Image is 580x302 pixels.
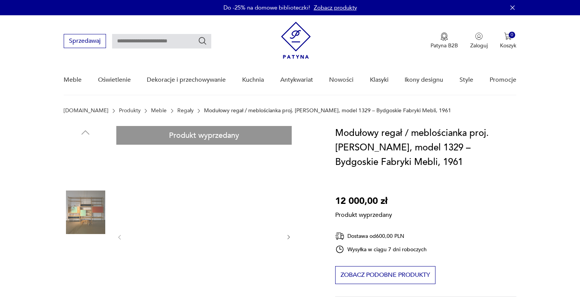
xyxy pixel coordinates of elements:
[500,42,516,49] p: Koszyk
[242,65,264,95] a: Kuchnia
[280,65,313,95] a: Antykwariat
[198,36,207,45] button: Szukaj
[335,231,427,241] div: Dostawa od 600,00 PLN
[370,65,389,95] a: Klasyki
[64,34,106,48] button: Sprzedawaj
[335,231,344,241] img: Ikona dostawy
[470,42,488,49] p: Zaloguj
[64,65,82,95] a: Meble
[405,65,443,95] a: Ikony designu
[151,108,167,114] a: Meble
[98,65,131,95] a: Oświetlenie
[147,65,226,95] a: Dekoracje i przechowywanie
[490,65,516,95] a: Promocje
[335,208,392,219] p: Produkt wyprzedany
[64,39,106,44] a: Sprzedawaj
[431,32,458,49] button: Patyna B2B
[281,22,311,59] img: Patyna - sklep z meblami i dekoracjami vintage
[335,126,516,170] h1: Modułowy regał / meblościanka proj. [PERSON_NAME], model 1329 – Bydgoskie Fabryki Mebli, 1961
[64,108,108,114] a: [DOMAIN_NAME]
[475,32,483,40] img: Ikonka użytkownika
[329,65,353,95] a: Nowości
[204,108,451,114] p: Modułowy regał / meblościanka proj. [PERSON_NAME], model 1329 – Bydgoskie Fabryki Mebli, 1961
[504,32,512,40] img: Ikona koszyka
[335,266,435,284] button: Zobacz podobne produkty
[119,108,141,114] a: Produkty
[223,4,310,11] p: Do -25% na domowe biblioteczki!
[500,32,516,49] button: 0Koszyk
[177,108,194,114] a: Regały
[335,194,392,208] p: 12 000,00 zł
[431,32,458,49] a: Ikona medaluPatyna B2B
[440,32,448,41] img: Ikona medalu
[335,245,427,254] div: Wysyłka w ciągu 7 dni roboczych
[314,4,357,11] a: Zobacz produkty
[431,42,458,49] p: Patyna B2B
[509,32,515,38] div: 0
[460,65,473,95] a: Style
[470,32,488,49] button: Zaloguj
